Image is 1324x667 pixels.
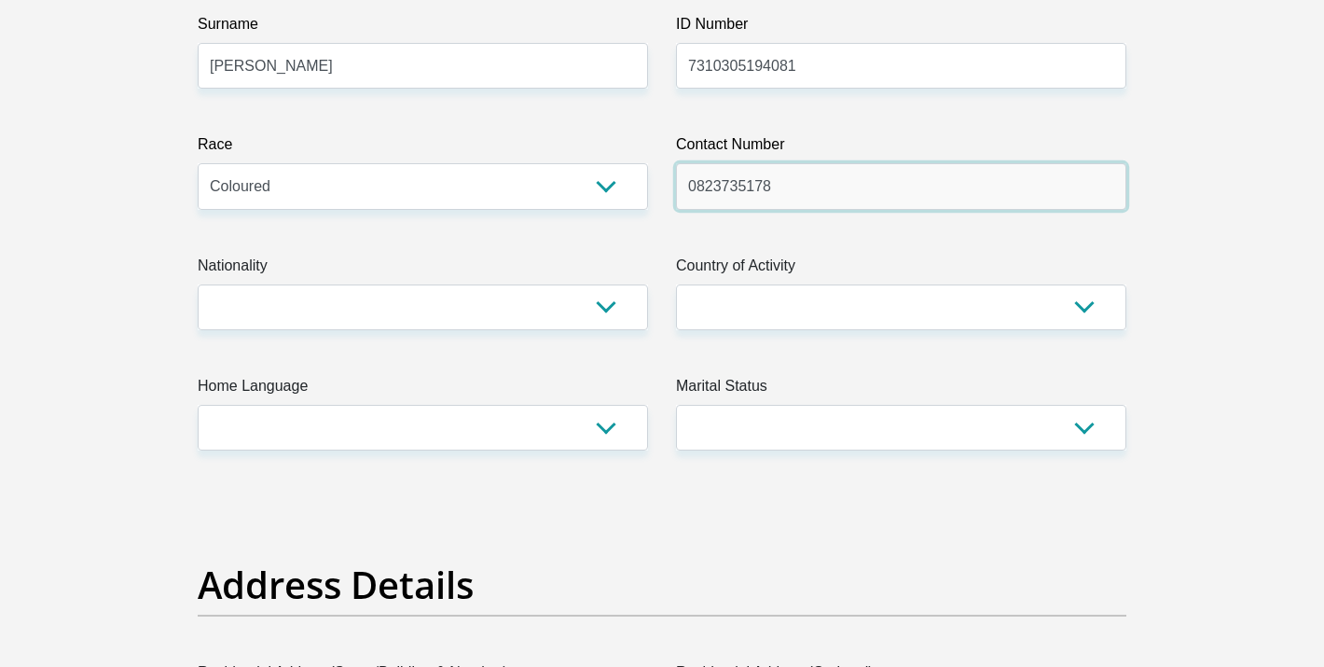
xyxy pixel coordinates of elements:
input: Surname [198,43,648,89]
label: Nationality [198,255,648,285]
input: ID Number [676,43,1126,89]
label: ID Number [676,13,1126,43]
label: Country of Activity [676,255,1126,285]
label: Contact Number [676,133,1126,163]
label: Race [198,133,648,163]
input: Contact Number [676,163,1126,209]
label: Surname [198,13,648,43]
label: Marital Status [676,375,1126,405]
h2: Address Details [198,563,1126,607]
label: Home Language [198,375,648,405]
